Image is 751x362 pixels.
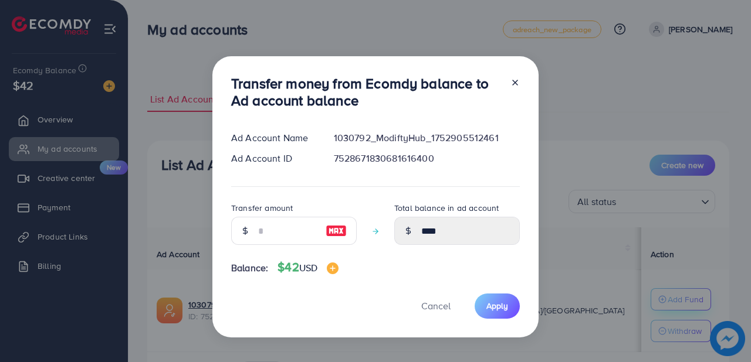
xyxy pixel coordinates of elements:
span: Cancel [421,299,451,312]
button: Apply [475,293,520,319]
button: Cancel [407,293,465,319]
span: Balance: [231,261,268,275]
img: image [327,262,339,274]
h4: $42 [278,260,339,275]
label: Total balance in ad account [394,202,499,214]
div: 7528671830681616400 [324,152,529,165]
div: Ad Account ID [222,152,324,165]
div: Ad Account Name [222,131,324,145]
div: 1030792_ModiftyHub_1752905512461 [324,131,529,145]
label: Transfer amount [231,202,293,214]
img: image [326,224,347,238]
span: USD [299,261,317,274]
h3: Transfer money from Ecomdy balance to Ad account balance [231,75,501,109]
span: Apply [486,300,508,312]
